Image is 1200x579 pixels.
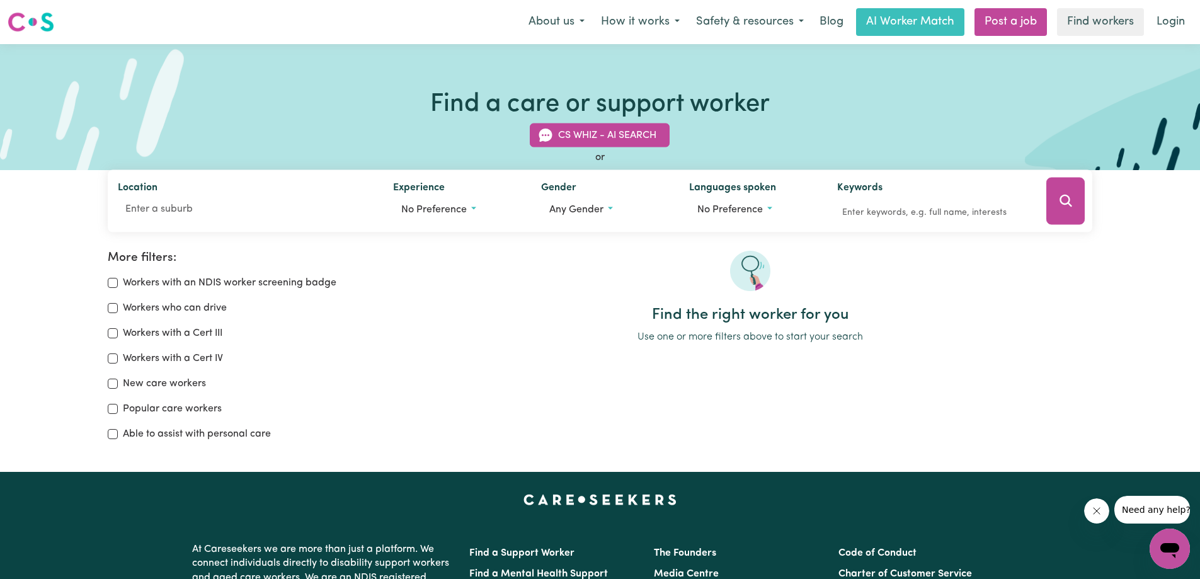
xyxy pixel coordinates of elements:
[393,198,521,222] button: Worker experience options
[1114,496,1190,524] iframe: Message from company
[520,9,593,35] button: About us
[549,205,603,215] span: Any gender
[123,351,223,366] label: Workers with a Cert IV
[689,198,817,222] button: Worker language preferences
[688,9,812,35] button: Safety & resources
[123,427,271,442] label: Able to assist with personal care
[123,275,336,290] label: Workers with an NDIS worker screening badge
[689,180,776,198] label: Languages spoken
[541,180,576,198] label: Gender
[1057,8,1144,36] a: Find workers
[8,8,54,37] a: Careseekers logo
[108,150,1093,165] div: or
[430,89,770,120] h1: Find a care or support worker
[838,569,972,579] a: Charter of Customer Service
[838,548,917,558] a: Code of Conduct
[469,548,574,558] a: Find a Support Worker
[697,205,763,215] span: No preference
[393,180,445,198] label: Experience
[118,180,157,198] label: Location
[401,205,467,215] span: No preference
[123,301,227,316] label: Workers who can drive
[408,306,1092,324] h2: Find the right worker for you
[654,548,716,558] a: The Founders
[1046,178,1085,225] button: Search
[123,376,206,391] label: New care workers
[1149,8,1192,36] a: Login
[856,8,964,36] a: AI Worker Match
[837,180,883,198] label: Keywords
[1150,529,1190,569] iframe: Button to launch messaging window
[8,11,54,33] img: Careseekers logo
[408,330,1092,345] p: Use one or more filters above to start your search
[523,495,677,505] a: Careseekers home page
[837,203,1029,222] input: Enter keywords, e.g. full name, interests
[123,401,222,416] label: Popular care workers
[812,8,851,36] a: Blog
[654,569,719,579] a: Media Centre
[1084,498,1109,524] iframe: Close message
[593,9,688,35] button: How it works
[974,8,1047,36] a: Post a job
[108,251,392,265] h2: More filters:
[541,198,669,222] button: Worker gender preference
[123,326,222,341] label: Workers with a Cert III
[8,9,76,19] span: Need any help?
[530,123,670,147] button: CS Whiz - AI Search
[118,198,374,221] input: Enter a suburb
